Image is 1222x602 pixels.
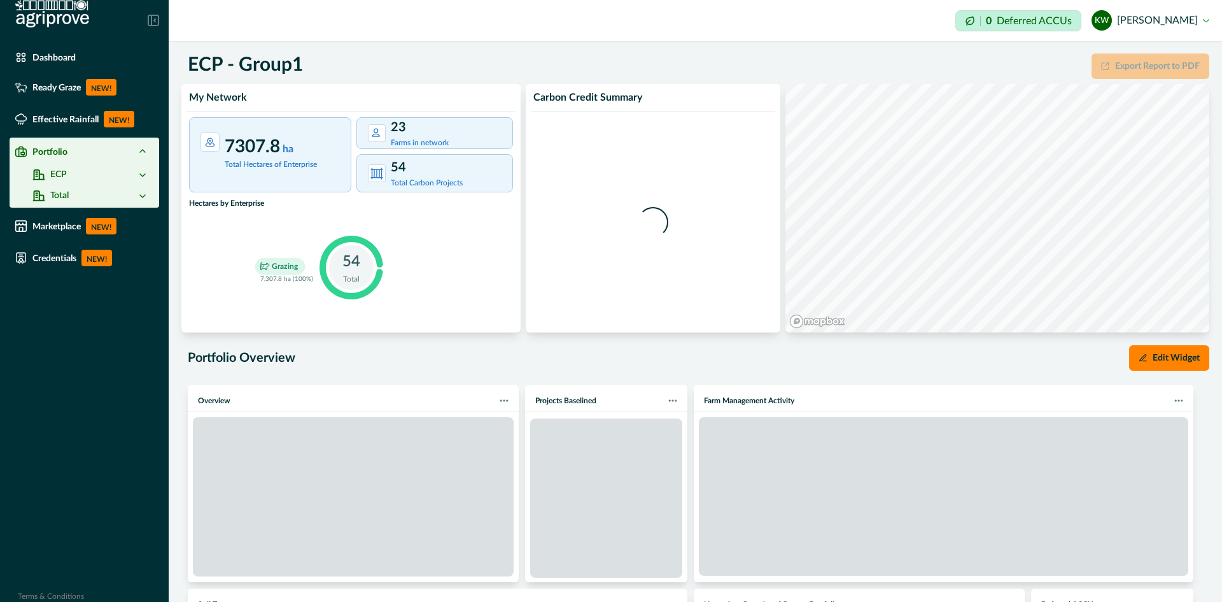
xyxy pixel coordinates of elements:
p: Credentials [32,253,76,263]
a: Effective RainfallNEW! [10,106,159,133]
p: Projects Baselined [535,395,596,406]
a: Mapbox logo [789,314,845,329]
a: Terms & Conditions [18,592,84,600]
span: ha [280,144,293,154]
text: 7,307.8 ha (100%) [260,276,313,283]
p: Carbon Credit Summary [533,92,642,104]
p: Overview [198,395,230,406]
p: 23 [391,118,506,137]
p: 7307.8 [225,140,339,154]
p: Total Hectares of Enterprise [225,159,339,170]
p: 54 [342,250,360,273]
a: CredentialsNEW! [10,245,159,271]
p: Marketplace [32,221,81,231]
p: ECP [45,168,67,182]
p: Total [343,273,360,285]
p: NEW! [86,79,116,96]
button: Export Report to PDF [1092,54,1209,79]
a: MarketplaceNEW! [10,213,159,240]
p: Farms in network [391,137,506,148]
a: Dashboard [10,46,159,69]
text: Grazing [271,263,298,271]
a: Ready GrazeNEW! [10,74,159,101]
h5: ECP - Group1 [188,54,303,76]
p: Ready Graze [32,82,81,92]
iframe: Chat Widget [1158,541,1222,602]
p: Farm Management Activity [704,395,794,406]
p: NEW! [81,250,112,266]
p: Effective Rainfall [32,114,99,124]
p: Portfolio [32,147,67,157]
p: 54 [391,158,506,177]
p: Portfolio Overview [188,348,295,368]
button: Edit Widget [1129,345,1209,371]
button: kieren whittock[PERSON_NAME] [1092,5,1209,36]
p: Total Carbon Projects [391,177,506,189]
p: Hectares by Enterprise [189,197,513,209]
p: Dashboard [32,52,76,62]
p: 0 [986,16,992,26]
p: Deferred ACCUs [997,16,1072,25]
p: Total [45,189,69,203]
p: NEW! [104,111,134,127]
p: My Network [189,92,247,104]
p: NEW! [86,218,116,234]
